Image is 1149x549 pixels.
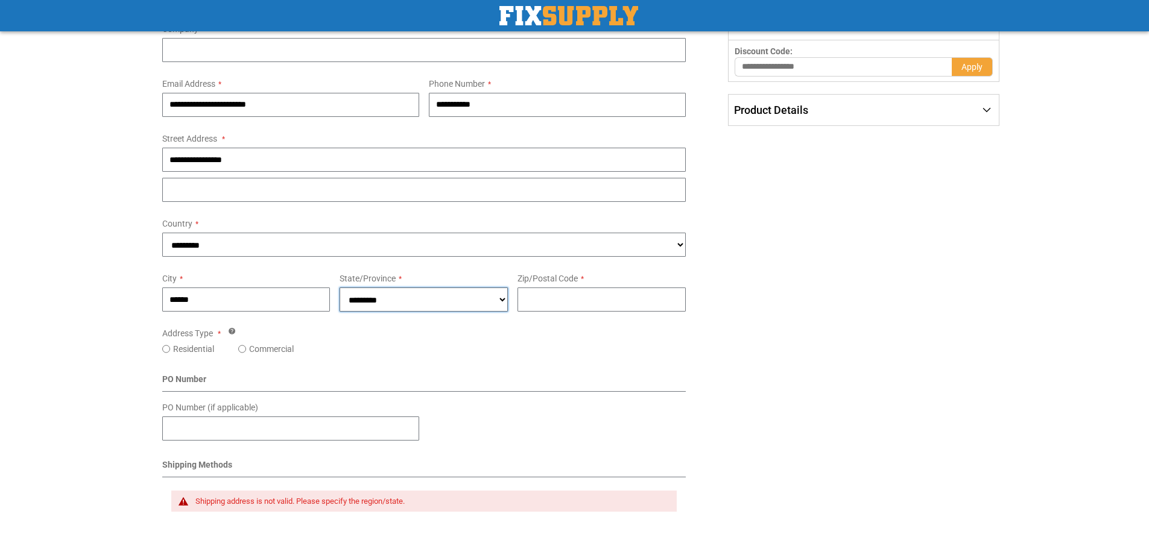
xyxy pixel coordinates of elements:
[518,274,578,283] span: Zip/Postal Code
[499,6,638,25] img: Fix Industrial Supply
[162,328,213,338] span: Address Type
[162,79,215,89] span: Email Address
[162,274,177,283] span: City
[162,24,198,34] span: Company
[340,274,396,283] span: State/Province
[195,497,665,506] div: Shipping address is not valid. Please specify the region/state.
[499,6,638,25] a: store logo
[961,62,983,72] span: Apply
[173,343,214,355] label: Residential
[734,104,808,116] span: Product Details
[429,79,485,89] span: Phone Number
[162,373,686,392] div: PO Number
[735,46,793,56] span: Discount Code:
[162,219,192,228] span: Country
[162,403,258,412] span: PO Number (if applicable)
[162,459,686,477] div: Shipping Methods
[249,343,294,355] label: Commercial
[162,134,217,143] span: Street Address
[952,57,993,77] button: Apply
